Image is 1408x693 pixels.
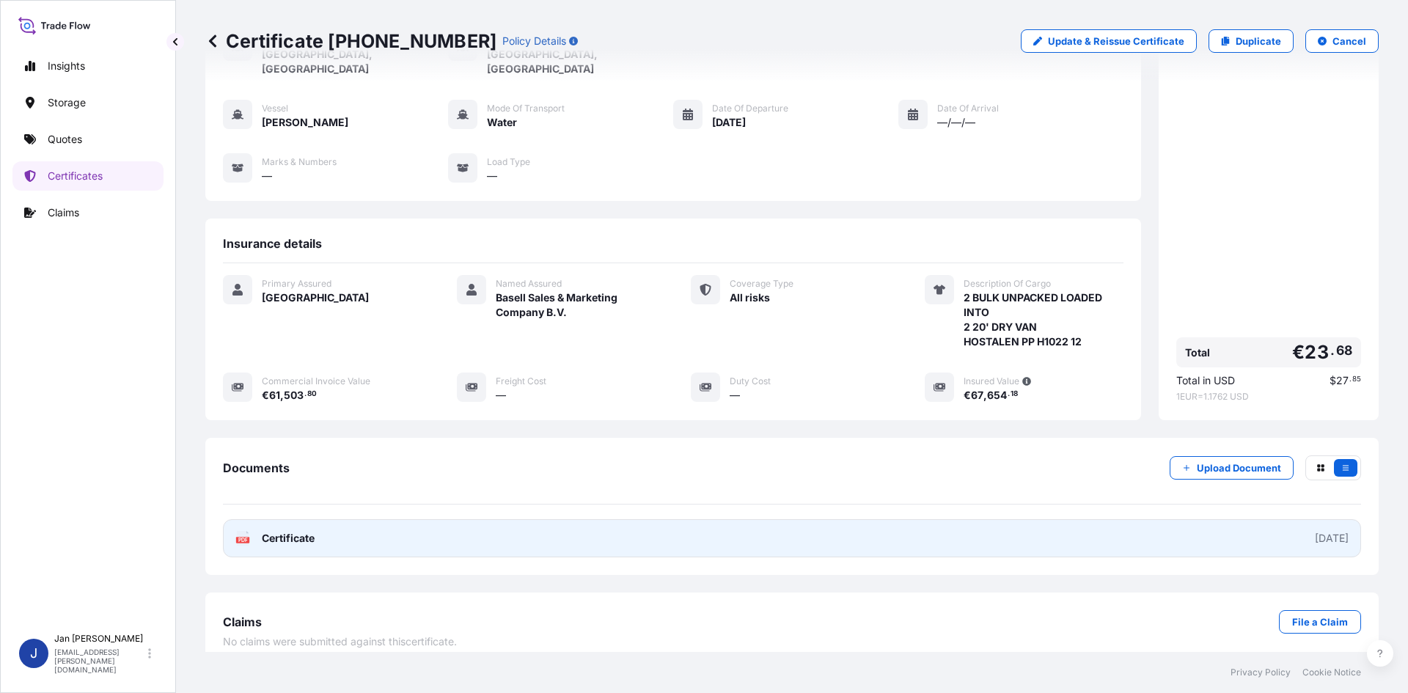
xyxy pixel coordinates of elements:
[223,615,262,629] span: Claims
[12,88,164,117] a: Storage
[1305,343,1328,362] span: 23
[262,278,331,290] span: Primary Assured
[12,125,164,154] a: Quotes
[54,648,145,674] p: [EMAIL_ADDRESS][PERSON_NAME][DOMAIN_NAME]
[1302,667,1361,678] a: Cookie Notice
[987,390,1007,400] span: 654
[12,51,164,81] a: Insights
[937,115,975,130] span: —/—/—
[730,375,771,387] span: Duty Cost
[1330,346,1335,355] span: .
[238,538,248,543] text: PDF
[223,519,1361,557] a: PDFCertificate[DATE]
[262,115,348,130] span: [PERSON_NAME]
[1176,373,1235,388] span: Total in USD
[1315,531,1349,546] div: [DATE]
[48,169,103,183] p: Certificates
[487,103,565,114] span: Mode of Transport
[284,390,304,400] span: 503
[964,290,1123,349] span: 2 BULK UNPACKED LOADED INTO 2 20' DRY VAN HOSTALEN PP H1022 12
[1330,375,1336,386] span: $
[502,34,566,48] p: Policy Details
[496,278,562,290] span: Named Assured
[304,392,307,397] span: .
[730,388,740,403] span: —
[496,375,546,387] span: Freight Cost
[262,375,370,387] span: Commercial Invoice Value
[496,388,506,403] span: —
[496,290,656,320] span: Basell Sales & Marketing Company B.V.
[712,103,788,114] span: Date of Departure
[1209,29,1294,53] a: Duplicate
[1292,343,1305,362] span: €
[1008,392,1010,397] span: .
[205,29,496,53] p: Certificate [PHONE_NUMBER]
[307,392,317,397] span: 80
[12,198,164,227] a: Claims
[1231,667,1291,678] a: Privacy Policy
[269,390,280,400] span: 61
[1332,34,1366,48] p: Cancel
[487,169,497,183] span: —
[223,461,290,475] span: Documents
[971,390,983,400] span: 67
[1352,377,1361,382] span: 85
[937,103,999,114] span: Date of Arrival
[964,375,1019,387] span: Insured Value
[1336,375,1349,386] span: 27
[262,103,288,114] span: Vessel
[1292,615,1348,629] p: File a Claim
[983,390,987,400] span: ,
[712,115,746,130] span: [DATE]
[1011,392,1018,397] span: 18
[262,169,272,183] span: —
[280,390,284,400] span: ,
[730,290,770,305] span: All risks
[730,278,793,290] span: Coverage Type
[48,95,86,110] p: Storage
[1336,346,1352,355] span: 68
[12,161,164,191] a: Certificates
[1021,29,1197,53] a: Update & Reissue Certificate
[223,634,457,649] span: No claims were submitted against this certificate .
[1048,34,1184,48] p: Update & Reissue Certificate
[1305,29,1379,53] button: Cancel
[487,156,530,168] span: Load Type
[262,531,315,546] span: Certificate
[1185,345,1210,360] span: Total
[262,156,337,168] span: Marks & Numbers
[262,290,369,305] span: [GEOGRAPHIC_DATA]
[1197,461,1281,475] p: Upload Document
[487,115,517,130] span: Water
[1349,377,1352,382] span: .
[1170,456,1294,480] button: Upload Document
[1236,34,1281,48] p: Duplicate
[48,59,85,73] p: Insights
[262,390,269,400] span: €
[48,205,79,220] p: Claims
[964,278,1051,290] span: Description Of Cargo
[48,132,82,147] p: Quotes
[223,236,322,251] span: Insurance details
[1176,391,1361,403] span: 1 EUR = 1.1762 USD
[30,646,37,661] span: J
[1279,610,1361,634] a: File a Claim
[54,633,145,645] p: Jan [PERSON_NAME]
[964,390,971,400] span: €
